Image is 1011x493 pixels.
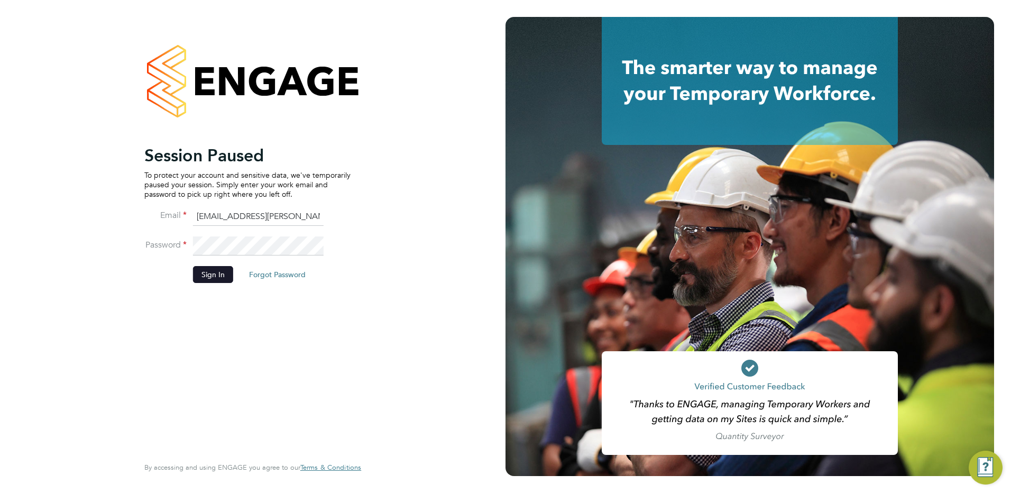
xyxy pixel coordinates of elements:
button: Engage Resource Center [969,451,1003,485]
span: By accessing and using ENGAGE you agree to our [144,463,361,472]
span: Terms & Conditions [300,463,361,472]
button: Forgot Password [241,266,314,283]
input: Enter your work email... [193,207,324,226]
button: Sign In [193,266,233,283]
p: To protect your account and sensitive data, we've temporarily paused your session. Simply enter y... [144,170,351,199]
label: Password [144,240,187,251]
label: Email [144,210,187,221]
h2: Session Paused [144,145,351,166]
a: Terms & Conditions [300,463,361,472]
